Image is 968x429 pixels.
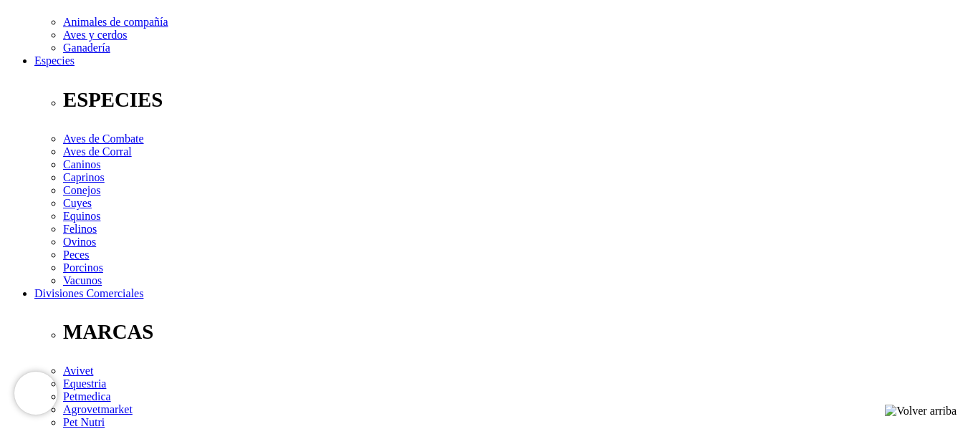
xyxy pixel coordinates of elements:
a: Cuyes [63,197,92,209]
a: Caprinos [63,171,105,183]
a: Peces [63,249,89,261]
a: Agrovetmarket [63,403,133,415]
a: Felinos [63,223,97,235]
a: Vacunos [63,274,102,286]
a: Petmedica [63,390,111,403]
a: Divisiones Comerciales [34,287,143,299]
a: Equinos [63,210,100,222]
p: ESPECIES [63,88,962,112]
a: Avivet [63,365,93,377]
img: Volver arriba [885,405,957,418]
a: Aves de Combate [63,132,144,145]
a: Especies [34,54,75,67]
a: Porcinos [63,261,103,274]
a: Ganadería [63,42,110,54]
a: Pet Nutri [63,416,105,428]
p: MARCAS [63,320,962,344]
a: Conejos [63,184,100,196]
a: Caninos [63,158,100,170]
a: Aves de Corral [63,145,132,158]
a: Ovinos [63,236,96,248]
a: Equestria [63,377,106,390]
a: Aves y cerdos [63,29,127,41]
a: Animales de compañía [63,16,168,28]
iframe: Brevo live chat [14,372,57,415]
